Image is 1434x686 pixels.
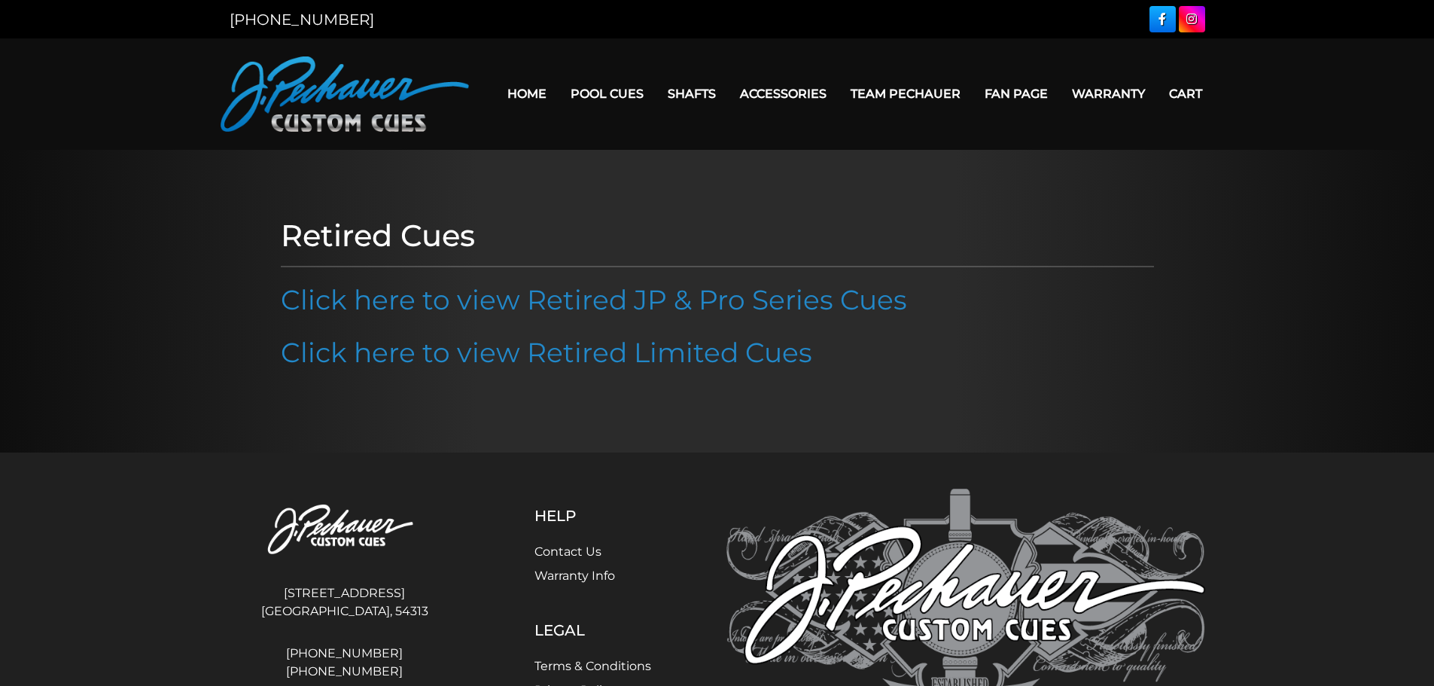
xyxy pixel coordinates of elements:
a: Contact Us [534,544,601,559]
a: [PHONE_NUMBER] [230,11,374,29]
a: Warranty Info [534,569,615,583]
a: Team Pechauer [839,75,973,113]
a: Pool Cues [559,75,656,113]
a: Terms & Conditions [534,659,651,673]
address: [STREET_ADDRESS] [GEOGRAPHIC_DATA], 54313 [230,578,460,627]
a: Accessories [728,75,839,113]
h1: Retired Cues [281,218,1154,254]
a: [PHONE_NUMBER] [230,663,460,681]
h5: Help [534,507,651,525]
a: Fan Page [973,75,1060,113]
h5: Legal [534,621,651,639]
a: Home [495,75,559,113]
img: Pechauer Custom Cues [230,489,460,572]
a: Shafts [656,75,728,113]
a: [PHONE_NUMBER] [230,645,460,663]
a: Warranty [1060,75,1157,113]
a: Click here to view Retired Limited Cues [281,336,812,369]
a: Cart [1157,75,1214,113]
img: Pechauer Custom Cues [221,56,469,132]
a: Click here to view Retired JP & Pro Series Cues [281,283,907,316]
